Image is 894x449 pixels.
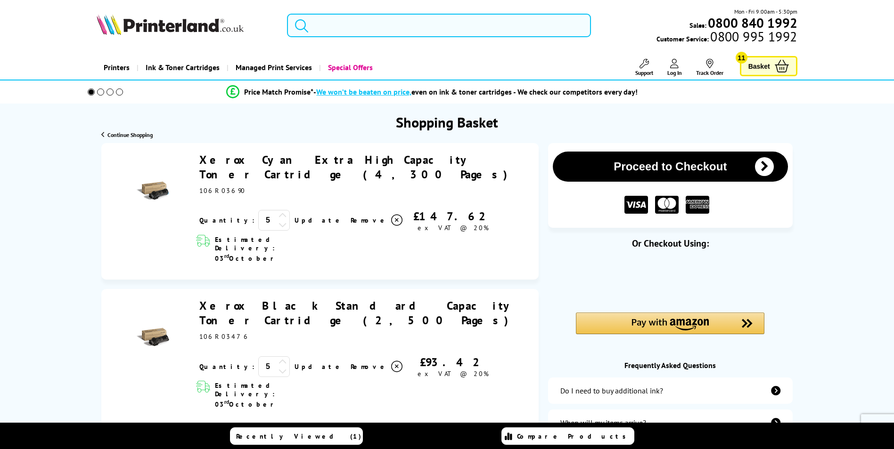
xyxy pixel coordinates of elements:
[560,386,663,395] div: Do I need to buy additional ink?
[748,60,770,72] span: Basket
[244,87,313,96] span: Price Match Promise*
[136,321,169,354] img: Xerox Black Standard Capacity Toner Cartridge (2,500 Pages)
[199,216,254,224] span: Quantity:
[351,360,404,374] a: Delete item from your basket
[351,213,404,227] a: Delete item from your basket
[418,224,489,232] span: ex VAT @ 20%
[624,196,648,214] img: VISA
[708,14,797,32] b: 0800 840 1992
[137,56,227,80] a: Ink & Toner Cartridges
[635,69,653,76] span: Support
[418,369,489,378] span: ex VAT @ 20%
[548,377,792,404] a: additional-ink
[351,216,388,224] span: Remove
[709,32,797,41] span: 0800 995 1992
[517,432,631,441] span: Compare Products
[553,152,787,182] button: Proceed to Checkout
[396,113,498,131] h1: Shopping Basket
[548,237,792,249] div: Or Checkout Using:
[224,252,229,259] sup: rd
[404,209,503,224] div: £147.62
[734,7,797,16] span: Mon - Fri 9:00am - 5:30pm
[706,18,797,27] a: 0800 840 1992
[696,59,723,76] a: Track Order
[316,87,411,96] span: We won’t be beaten on price,
[199,298,515,328] a: Xerox Black Standard Capacity Toner Cartridge (2,500 Pages)
[199,362,254,371] span: Quantity:
[101,131,153,138] a: Continue Shopping
[215,235,331,263] span: Estimated Delivery: 03 October
[199,152,514,182] a: Xerox Cyan Extra High Capacity Toner Cartridge (4,300 Pages)
[736,52,747,64] span: 11
[75,84,790,100] li: modal_Promise
[199,332,250,341] span: 106R03476
[97,56,137,80] a: Printers
[97,14,244,35] img: Printerland Logo
[667,69,682,76] span: Log In
[295,216,343,224] a: Update
[319,56,380,80] a: Special Offers
[236,432,361,441] span: Recently Viewed (1)
[576,313,764,345] div: Amazon Pay - Use your Amazon account
[689,21,706,30] span: Sales:
[667,59,682,76] a: Log In
[560,418,646,427] div: When will my items arrive?
[107,131,153,138] span: Continue Shopping
[295,362,343,371] a: Update
[655,196,679,214] img: MASTER CARD
[656,32,797,43] span: Customer Service:
[351,362,388,371] span: Remove
[215,381,331,409] span: Estimated Delivery: 03 October
[224,398,229,405] sup: rd
[576,265,764,286] iframe: PayPal
[97,14,275,37] a: Printerland Logo
[146,56,220,80] span: Ink & Toner Cartridges
[230,427,363,445] a: Recently Viewed (1)
[548,409,792,436] a: items-arrive
[686,196,709,214] img: American Express
[404,355,503,369] div: £93.42
[548,361,792,370] div: Frequently Asked Questions
[227,56,319,80] a: Managed Print Services
[136,175,169,208] img: Xerox Cyan Extra High Capacity Toner Cartridge (4,300 Pages)
[501,427,634,445] a: Compare Products
[740,56,797,76] a: Basket 11
[635,59,653,76] a: Support
[199,186,246,195] span: 106R03690
[313,87,638,96] div: - even on ink & toner cartridges - We check our competitors every day!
